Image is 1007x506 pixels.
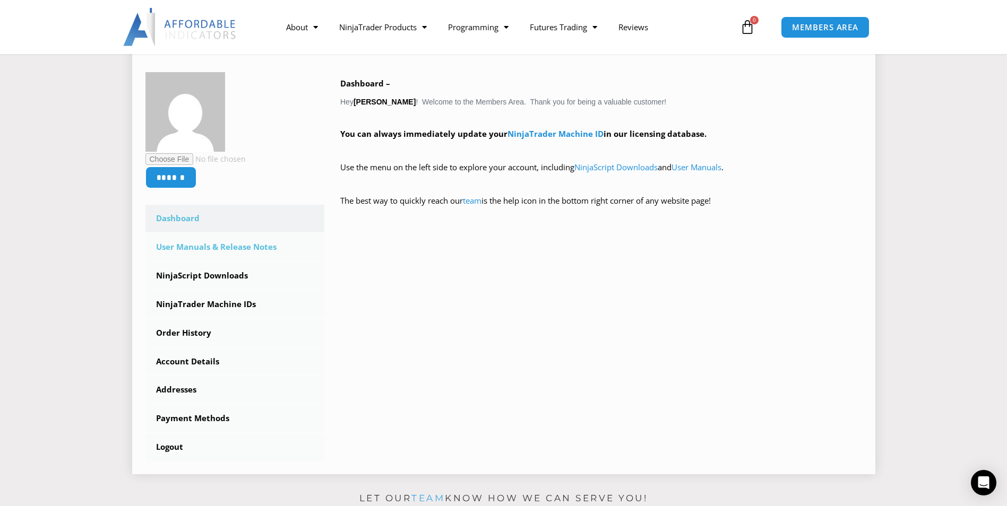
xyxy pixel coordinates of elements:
a: User Manuals [672,162,721,172]
a: Addresses [145,376,325,404]
img: LogoAI | Affordable Indicators – NinjaTrader [123,8,237,46]
a: team [411,493,445,503]
nav: Menu [276,15,737,39]
a: Programming [437,15,519,39]
a: NinjaTrader Products [329,15,437,39]
a: About [276,15,329,39]
p: The best way to quickly reach our is the help icon in the bottom right corner of any website page! [340,194,862,223]
b: Dashboard – [340,78,390,89]
a: Account Details [145,348,325,376]
p: Use the menu on the left side to explore your account, including and . [340,160,862,190]
img: 96cb3d7d201a915e75ffb3a97479832930faa475a6267fee0842c5b98efe1cb6 [145,72,225,152]
a: Payment Methods [145,405,325,432]
a: Dashboard [145,205,325,232]
a: 0 [724,12,771,42]
nav: Account pages [145,205,325,461]
div: Open Intercom Messenger [971,470,996,495]
div: Hey ! Welcome to the Members Area. Thank you for being a valuable customer! [340,76,862,223]
span: 0 [750,16,759,24]
span: MEMBERS AREA [792,23,858,31]
a: Reviews [608,15,659,39]
a: NinjaTrader Machine ID [507,128,604,139]
a: NinjaScript Downloads [145,262,325,290]
a: NinjaScript Downloads [574,162,658,172]
strong: You can always immediately update your in our licensing database. [340,128,707,139]
a: Logout [145,433,325,461]
a: team [463,195,481,206]
a: MEMBERS AREA [781,16,870,38]
a: Futures Trading [519,15,608,39]
strong: [PERSON_NAME] [354,98,416,106]
a: NinjaTrader Machine IDs [145,291,325,318]
a: Order History [145,319,325,347]
a: User Manuals & Release Notes [145,233,325,261]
